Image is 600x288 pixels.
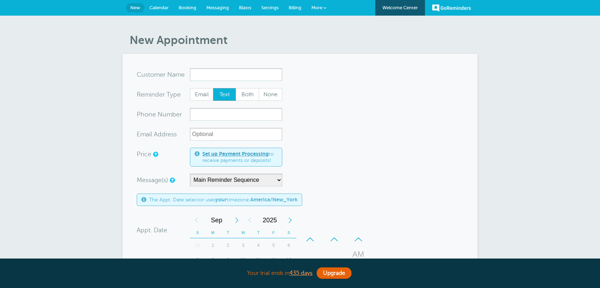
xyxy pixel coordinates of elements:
[256,213,284,227] span: 2025
[236,252,251,267] div: Wednesday, September 10
[230,213,243,227] div: Next Month
[239,5,251,10] span: Blasts
[213,88,236,101] label: Text
[170,178,174,183] a: Simple templates and custom messages will use the reminder schedule set under Settings > Reminder...
[122,266,478,281] div: Your trial ends in .
[236,252,251,267] div: 10
[205,252,220,267] div: Monday, September 8
[284,213,296,227] div: Next Year
[202,151,278,163] span: to receive payments or deposits!
[137,128,190,141] div: ress
[266,252,281,267] div: Friday, September 12
[220,227,236,238] th: T
[216,197,227,202] b: your
[206,5,229,10] span: Messaging
[220,238,236,252] div: Tuesday, September 2
[236,88,259,101] label: Both
[281,252,296,267] div: 13
[251,227,266,238] th: T
[130,5,140,10] span: New
[190,238,205,252] div: 31
[266,227,281,238] th: F
[281,238,296,252] div: Saturday, September 6
[153,152,157,157] a: An optional price for the appointment. If you set a price, you can include a payment link in your...
[205,238,220,252] div: 1
[190,88,213,101] label: Email
[190,252,205,267] div: Sunday, September 7
[148,111,167,118] span: ne Nu
[148,71,172,78] span: tomer N
[126,3,144,12] a: New
[259,88,282,101] label: None
[281,227,296,238] th: S
[137,131,149,137] span: Ema
[137,151,151,157] label: Price
[205,252,220,267] div: 8
[190,252,205,267] div: 7
[203,213,230,227] span: September
[220,252,236,267] div: Tuesday, September 9
[202,151,269,157] a: Set up Payment Processing
[251,252,266,267] div: 11
[137,111,148,118] span: Pho
[311,5,322,10] span: More
[236,227,251,238] th: W
[149,131,165,137] span: il Add
[266,238,281,252] div: Friday, September 5
[261,5,279,10] span: Settings
[190,128,282,141] input: Optional
[149,5,169,10] span: Calendar
[190,213,203,227] div: Previous Month
[205,227,220,238] th: M
[243,213,256,227] div: Previous Year
[137,227,167,233] label: Appt. Date
[130,33,478,47] h1: New Appointment
[137,177,168,183] label: Message(s)
[350,247,367,261] div: AM
[289,5,301,10] span: Billing
[205,238,220,252] div: Monday, September 1
[251,238,266,252] div: Thursday, September 4
[149,197,298,203] span: The Appt. Date selector uses timezone:
[236,238,251,252] div: 3
[137,108,190,121] div: mber
[236,238,251,252] div: Wednesday, September 3
[190,227,205,238] th: S
[266,238,281,252] div: 5
[137,91,181,98] label: Reminder Type
[190,238,205,252] div: Sunday, August 31
[281,238,296,252] div: 6
[179,5,196,10] span: Booking
[317,267,351,279] a: Upgrade
[572,260,593,281] iframe: Resource center
[251,252,266,267] div: Thursday, September 11
[220,238,236,252] div: 2
[266,252,281,267] div: 12
[220,252,236,267] div: 9
[281,252,296,267] div: Saturday, September 13
[289,270,312,276] a: 435 days
[213,88,236,100] span: Text
[137,71,148,78] span: Cus
[250,197,298,202] b: America/New_York
[251,238,266,252] div: 4
[137,68,190,81] div: ame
